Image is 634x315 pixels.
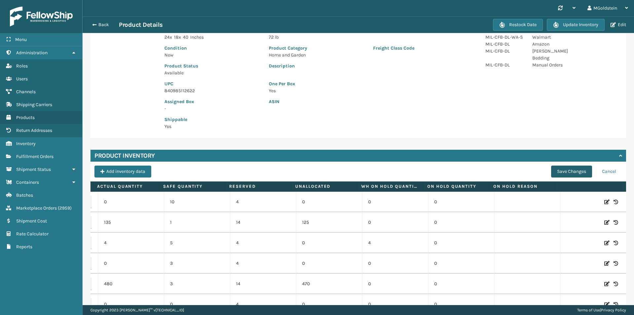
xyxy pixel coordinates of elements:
h3: Product Details [119,21,163,29]
p: MIL-CFB-DL [485,61,524,68]
p: 4 [236,199,290,205]
td: 5 [164,233,230,253]
span: Products [16,115,35,120]
i: Inventory History [614,281,618,287]
label: Reserved [229,183,287,189]
span: Roles [16,63,28,69]
span: Menu [15,37,27,42]
span: Shipment Status [16,167,51,172]
span: Users [16,76,28,82]
i: Inventory History [614,260,618,267]
button: Edit [609,22,628,28]
label: Actual Quantity [97,183,155,189]
td: 0 [296,233,362,253]
td: 0 [98,294,164,315]
span: Shipping Carriers [16,102,52,107]
a: Terms of Use [577,308,600,312]
td: 0 [296,192,362,212]
i: Edit [604,281,610,287]
span: Shipment Cost [16,218,47,224]
button: Cancel [596,166,622,177]
td: 0 [362,253,428,274]
img: logo [10,7,73,26]
i: Edit [604,219,610,226]
td: 0 [164,294,230,315]
p: Condition [164,45,261,52]
span: Reports [16,244,32,250]
button: Save Changes [551,166,592,177]
td: 0 [98,192,164,212]
button: Update Inventory [547,19,605,31]
i: Inventory History [614,240,618,246]
p: Freight Class Code [373,45,470,52]
td: 0 [428,192,494,212]
span: 72 lb [269,34,279,40]
td: 135 [98,212,164,233]
p: One Per Box [269,80,470,87]
i: Edit [604,260,610,267]
p: Product Status [164,62,261,69]
td: 1 [164,212,230,233]
span: Channels [16,89,36,95]
td: 10 [164,192,230,212]
td: 3 [164,274,230,294]
p: MIL-CFB-DL [485,48,524,55]
p: Walmart [532,34,571,41]
p: Shippable [164,116,261,123]
span: Batches [16,192,33,198]
td: 4 [362,233,428,253]
p: Assigned Box [164,98,261,105]
label: WH On hold quantity [361,183,419,189]
p: 4 [236,260,290,267]
p: MIL-CFB-DL-WA-S [485,34,524,41]
p: Copyright 2023 [PERSON_NAME]™ v [TECHNICAL_ID] [90,305,184,315]
span: Inventory [16,141,36,146]
button: Restock Date [493,19,543,31]
p: - [164,105,261,112]
i: Edit [604,301,610,308]
p: Description [269,62,470,69]
label: Safe Quantity [163,183,221,189]
label: On Hold Reason [493,183,551,189]
h4: Product Inventory [94,152,155,160]
i: Inventory History [614,219,618,226]
p: Yes [269,87,470,94]
p: 4 [236,240,290,246]
p: Yes [164,123,261,130]
td: 480 [98,274,164,294]
td: 125 [296,212,362,233]
td: 0 [428,274,494,294]
td: 0 [98,253,164,274]
td: 4 [98,233,164,253]
td: 0 [296,253,362,274]
span: Fulfillment Orders [16,154,53,159]
td: 0 [362,192,428,212]
a: Privacy Policy [601,308,626,312]
span: 24 x [164,34,172,40]
p: Amazon [532,41,571,48]
p: 4 [236,301,290,308]
span: Return Addresses [16,128,52,133]
span: ( 2959 ) [58,205,72,211]
span: 40 [183,34,188,40]
td: 0 [362,212,428,233]
p: ASIN [269,98,470,105]
span: Rate Calculator [16,231,49,237]
i: Inventory History [614,199,618,205]
span: Administration [16,50,48,56]
p: New [164,52,261,59]
td: 470 [296,274,362,294]
label: Unallocated [295,183,353,189]
button: Add inventory data [94,166,151,177]
p: Product Category [269,45,365,52]
label: On Hold Quantity [427,183,485,189]
td: 0 [428,212,494,233]
td: 0 [362,294,428,315]
p: 840985112622 [164,87,261,94]
td: 0 [362,274,428,294]
p: UPC [164,80,261,87]
p: MIL-CFB-DL [485,41,524,48]
i: Edit [604,240,610,246]
td: 0 [428,294,494,315]
i: Inventory History [614,301,618,308]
